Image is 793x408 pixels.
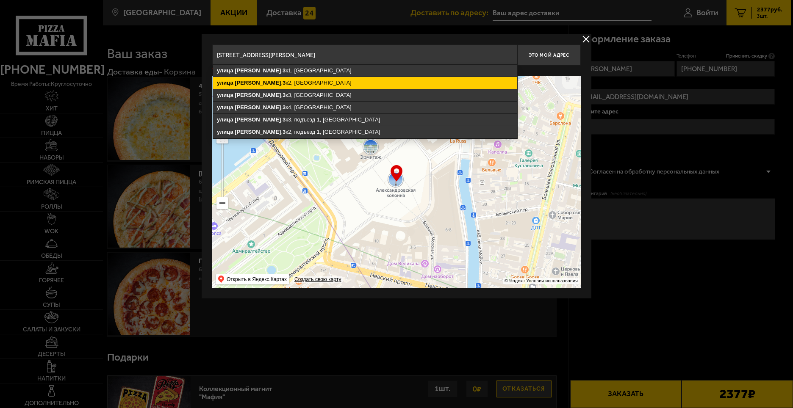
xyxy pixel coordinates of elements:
[217,92,233,98] ymaps: улица
[213,89,517,101] ymaps: , к3, [GEOGRAPHIC_DATA]
[213,102,517,113] ymaps: , к4, [GEOGRAPHIC_DATA]
[235,80,281,86] ymaps: [PERSON_NAME]
[529,52,569,58] span: Это мой адрес
[213,77,517,89] ymaps: , к2, [GEOGRAPHIC_DATA]
[283,116,286,123] ymaps: 3
[217,129,233,135] ymaps: улица
[217,80,233,86] ymaps: улица
[283,92,286,98] ymaps: 3
[581,34,591,44] button: delivery type
[526,278,578,283] a: Условия использования
[216,274,289,284] ymaps: Открыть в Яндекс.Картах
[217,116,233,123] ymaps: улица
[235,67,281,74] ymaps: [PERSON_NAME]
[212,44,517,66] input: Введите адрес доставки
[283,104,286,110] ymaps: 3
[217,104,233,110] ymaps: улица
[517,44,581,66] button: Это мой адрес
[293,276,343,283] a: Создать свою карту
[217,67,233,74] ymaps: улица
[235,104,281,110] ymaps: [PERSON_NAME]
[283,80,286,86] ymaps: 3
[235,116,281,123] ymaps: [PERSON_NAME]
[227,274,287,284] ymaps: Открыть в Яндекс.Картах
[505,278,525,283] ymaps: © Яндекс
[212,68,332,74] p: Укажите дом на карте или в поле ввода
[283,67,286,74] ymaps: 3
[283,129,286,135] ymaps: 3
[213,126,517,138] ymaps: , к2, подъезд 1, [GEOGRAPHIC_DATA]
[235,129,281,135] ymaps: [PERSON_NAME]
[213,65,517,77] ymaps: , к1, [GEOGRAPHIC_DATA]
[235,92,281,98] ymaps: [PERSON_NAME]
[213,114,517,126] ymaps: , к3, подъезд 1, [GEOGRAPHIC_DATA]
